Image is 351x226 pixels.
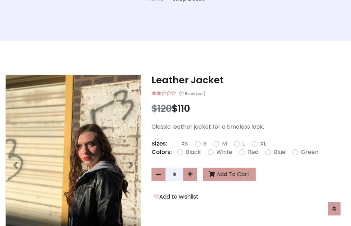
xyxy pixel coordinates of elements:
[151,75,346,86] h3: Leather Jacket
[151,192,201,201] button: Add to wishlist
[186,148,201,156] label: Black
[274,148,285,156] label: Blue
[181,140,188,148] label: XS
[216,148,232,156] label: White
[203,140,207,148] label: S
[151,103,346,114] h3: $
[248,148,258,156] label: Red
[203,168,256,181] button: Add To Cart
[179,89,205,97] small: (2 Reviews)
[178,102,190,115] span: 110
[242,140,245,148] label: L
[151,148,172,156] p: Colors:
[301,148,318,156] label: Green
[151,102,172,115] span: $120
[260,140,266,148] label: XL
[151,140,167,148] p: Sizes:
[222,140,227,148] label: M
[151,123,346,131] p: Classic leather jacket for a timeless look.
